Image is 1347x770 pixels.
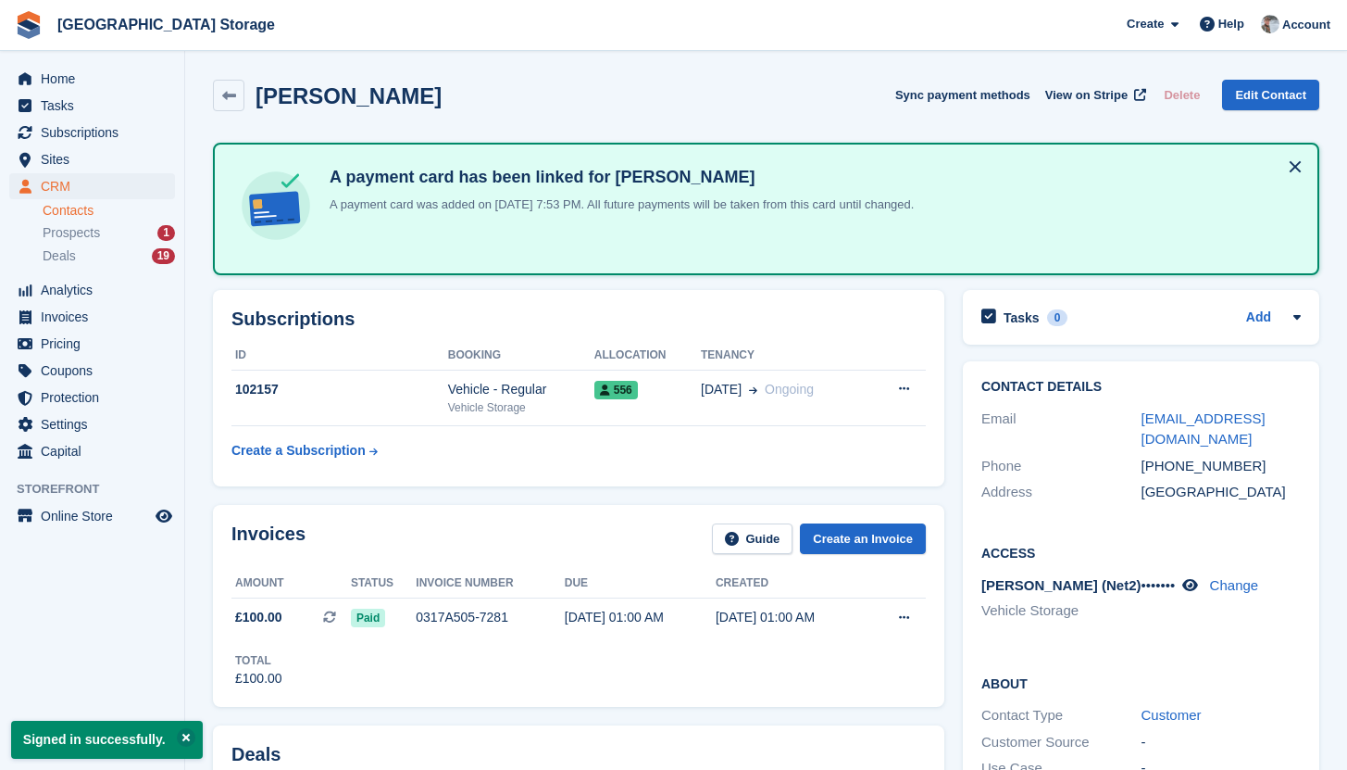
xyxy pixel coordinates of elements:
[256,83,442,108] h2: [PERSON_NAME]
[41,358,152,384] span: Coupons
[1141,456,1302,477] div: [PHONE_NUMBER]
[9,66,175,92] a: menu
[981,380,1301,395] h2: Contact Details
[231,434,378,468] a: Create a Subscription
[231,744,281,765] h2: Deals
[41,277,152,303] span: Analytics
[565,608,716,627] div: [DATE] 01:00 AM
[11,721,203,759] p: Signed in successfully.
[41,120,152,145] span: Subscriptions
[1047,309,1068,326] div: 0
[800,524,926,554] a: Create an Invoice
[1038,80,1150,110] a: View on Stripe
[43,247,76,265] span: Deals
[322,196,914,214] p: A payment card was added on [DATE] 7:53 PM. All future payments will be taken from this card unti...
[1210,577,1259,593] a: Change
[41,93,152,119] span: Tasks
[9,93,175,119] a: menu
[1246,308,1271,329] a: Add
[712,524,793,554] a: Guide
[153,505,175,527] a: Preview store
[981,732,1141,753] div: Customer Source
[41,304,152,330] span: Invoices
[235,608,282,627] span: £100.00
[981,577,1141,593] span: [PERSON_NAME] (Net2)
[565,569,716,599] th: Due
[157,225,175,241] div: 1
[981,705,1141,726] div: Contact Type
[448,399,594,416] div: Vehicle Storage
[17,480,184,499] span: Storefront
[231,380,448,399] div: 102157
[41,503,152,529] span: Online Store
[416,608,564,627] div: 0317A505-7281
[152,248,175,264] div: 19
[981,543,1301,562] h2: Access
[9,503,175,529] a: menu
[41,385,152,410] span: Protection
[981,482,1141,503] div: Address
[1141,732,1302,753] div: -
[1141,577,1176,593] span: •••••••
[50,9,282,40] a: [GEOGRAPHIC_DATA] Storage
[701,341,868,371] th: Tenancy
[1141,410,1266,448] a: [EMAIL_ADDRESS][DOMAIN_NAME]
[231,441,366,461] div: Create a Subscription
[594,381,638,399] span: 556
[981,456,1141,477] div: Phone
[43,202,175,220] a: Contacts
[1004,309,1040,326] h2: Tasks
[235,652,282,669] div: Total
[351,609,385,627] span: Paid
[41,173,152,199] span: CRM
[9,331,175,357] a: menu
[9,120,175,145] a: menu
[231,569,351,599] th: Amount
[1141,482,1302,503] div: [GEOGRAPHIC_DATA]
[237,167,315,245] img: card-linked-ebf98d0992dc2aeb22e95c0e3c79077019eb2392cfd83c6a337811c24bc77127.svg
[41,438,152,464] span: Capital
[9,411,175,437] a: menu
[1222,80,1319,110] a: Edit Contact
[41,411,152,437] span: Settings
[981,674,1301,692] h2: About
[322,167,914,188] h4: A payment card has been linked for [PERSON_NAME]
[9,438,175,464] a: menu
[9,385,175,410] a: menu
[1045,86,1128,105] span: View on Stripe
[231,341,448,371] th: ID
[716,569,867,599] th: Created
[1218,15,1244,33] span: Help
[701,380,742,399] span: [DATE]
[43,224,100,242] span: Prospects
[235,669,282,688] div: £100.00
[9,146,175,172] a: menu
[1156,80,1207,110] button: Delete
[231,524,306,554] h2: Invoices
[1282,16,1330,34] span: Account
[231,309,926,330] h2: Subscriptions
[9,277,175,303] a: menu
[1127,15,1164,33] span: Create
[1261,15,1279,33] img: Will Strivens
[416,569,564,599] th: Invoice number
[43,223,175,243] a: Prospects 1
[351,569,416,599] th: Status
[41,331,152,357] span: Pricing
[765,382,814,397] span: Ongoing
[981,409,1141,450] div: Email
[448,341,594,371] th: Booking
[41,146,152,172] span: Sites
[15,11,43,39] img: stora-icon-8386f47178a22dfd0bd8f6a31ec36ba5ce8667c1dd55bd0f319d3a0aa187defe.svg
[9,304,175,330] a: menu
[716,608,867,627] div: [DATE] 01:00 AM
[594,341,701,371] th: Allocation
[9,173,175,199] a: menu
[895,80,1030,110] button: Sync payment methods
[448,380,594,399] div: Vehicle - Regular
[1141,707,1202,723] a: Customer
[41,66,152,92] span: Home
[981,600,1141,622] li: Vehicle Storage
[9,358,175,384] a: menu
[43,246,175,266] a: Deals 19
